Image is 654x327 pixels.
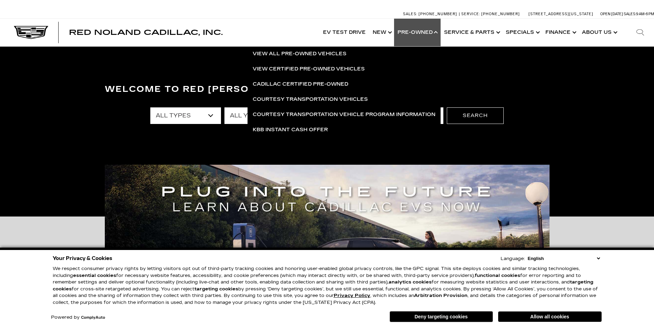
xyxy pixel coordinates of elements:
[248,61,441,77] a: View Certified Pre-Owned Vehicles
[390,311,493,322] button: Deny targeting cookies
[529,12,593,16] a: [STREET_ADDRESS][US_STATE]
[105,83,550,96] h3: Welcome to Red [PERSON_NAME] Cadillac, Inc.
[441,19,502,46] a: Service & Parts
[369,19,394,46] a: New
[414,293,467,298] strong: Arbitration Provision
[459,12,522,16] a: Service: [PHONE_NUMBER]
[248,77,441,92] a: Cadillac Certified Pre-Owned
[389,279,432,285] strong: analytics cookies
[461,12,480,16] span: Service:
[69,29,223,36] a: Red Noland Cadillac, Inc.
[248,107,441,122] a: Courtesy Transportation Vehicle Program Information
[501,257,525,261] div: Language:
[403,12,417,16] span: Sales:
[81,316,105,320] a: ComplyAuto
[624,12,636,16] span: Sales:
[419,12,457,16] span: [PHONE_NUMBER]
[526,255,602,262] select: Language Select
[224,107,295,124] select: Filter by year
[502,19,542,46] a: Specials
[636,12,654,16] span: 9 AM-6 PM
[248,122,441,137] a: KBB Instant Cash Offer
[150,107,221,124] select: Filter by type
[394,19,441,46] a: Pre-Owned
[51,315,105,320] div: Powered by
[498,311,602,322] button: Allow all cookies
[53,279,593,292] strong: targeting cookies
[475,273,520,278] strong: functional cookies
[334,293,370,298] a: Privacy Policy
[248,92,441,107] a: Courtesy Transportation Vehicles
[248,46,441,61] a: View All Pre-Owned Vehicles
[542,19,578,46] a: Finance
[447,107,504,124] button: Search
[69,28,223,37] span: Red Noland Cadillac, Inc.
[600,12,623,16] span: Open [DATE]
[53,266,602,306] p: We respect consumer privacy rights by letting visitors opt out of third-party tracking cookies an...
[73,273,116,278] strong: essential cookies
[14,26,48,39] img: Cadillac Dark Logo with Cadillac White Text
[403,12,459,16] a: Sales: [PHONE_NUMBER]
[53,253,112,263] span: Your Privacy & Cookies
[578,19,620,46] a: About Us
[320,19,369,46] a: EV Test Drive
[481,12,520,16] span: [PHONE_NUMBER]
[194,286,238,292] strong: targeting cookies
